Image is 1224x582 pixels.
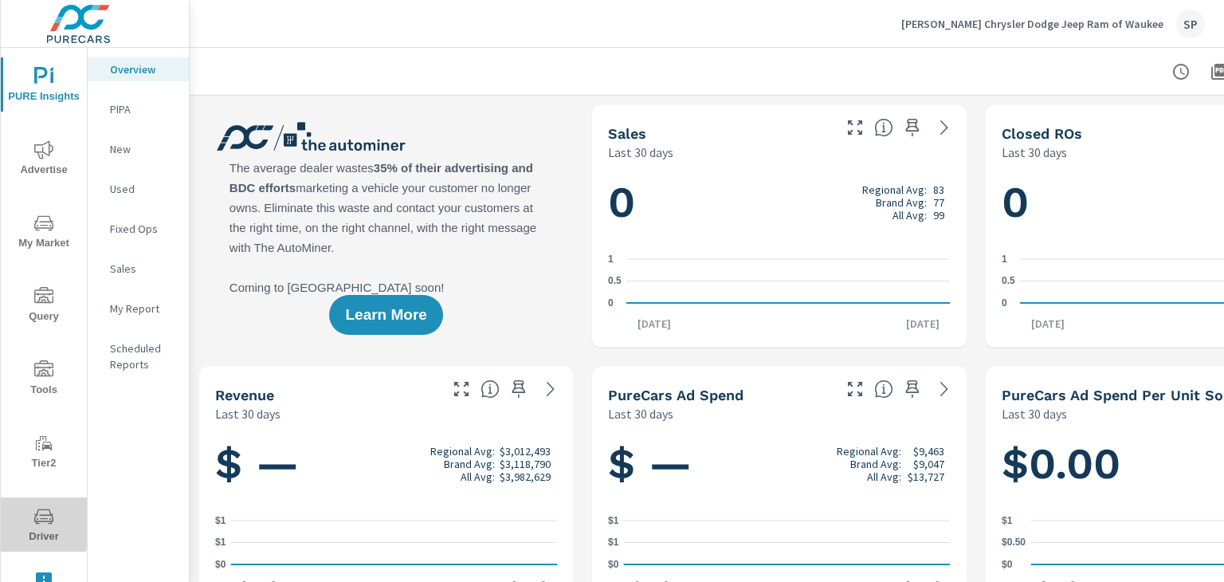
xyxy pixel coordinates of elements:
span: Tools [6,360,82,399]
text: $0.50 [1002,537,1026,549]
h1: 0 [608,175,950,230]
p: Last 30 days [608,404,673,423]
div: Used [88,177,189,201]
text: 0.5 [608,276,622,287]
p: Last 30 days [215,404,280,423]
p: Brand Avg: [444,458,495,470]
p: $9,463 [913,445,944,458]
span: Query [6,287,82,326]
p: 83 [933,183,944,196]
text: 0.5 [1002,276,1015,287]
button: Make Fullscreen [842,376,868,402]
span: Save this to your personalized report [900,115,925,140]
p: $9,047 [913,458,944,470]
span: Save this to your personalized report [506,376,532,402]
h5: Closed ROs [1002,125,1082,142]
button: Make Fullscreen [449,376,474,402]
p: Last 30 days [1002,143,1067,162]
text: 0 [608,297,614,309]
text: $1 [608,537,619,549]
span: Total cost of media for all PureCars channels for the selected dealership group over the selected... [874,379,893,399]
div: Scheduled Reports [88,336,189,376]
p: Regional Avg: [430,445,495,458]
p: Used [110,181,176,197]
p: 99 [933,209,944,222]
text: 1 [608,254,614,265]
p: Overview [110,61,176,77]
span: Save this to your personalized report [900,376,925,402]
p: All Avg: [461,470,495,483]
span: Number of vehicles sold by the dealership over the selected date range. [Source: This data is sou... [874,118,893,137]
h5: PureCars Ad Spend [608,387,743,403]
p: Regional Avg: [837,445,901,458]
span: Total sales revenue over the selected date range. [Source: This data is sourced from the dealer’s... [481,379,500,399]
p: Fixed Ops [110,221,176,237]
button: Make Fullscreen [842,115,868,140]
p: $3,118,790 [500,458,551,470]
text: $0 [215,559,226,570]
span: My Market [6,214,82,253]
span: Advertise [6,140,82,179]
div: Fixed Ops [88,217,189,241]
p: All Avg: [892,209,927,222]
div: New [88,137,189,161]
div: PIPA [88,97,189,121]
p: All Avg: [867,470,901,483]
span: Tier2 [6,434,82,473]
span: Learn More [345,308,426,322]
p: Brand Avg: [876,196,927,209]
p: Sales [110,261,176,277]
h5: Revenue [215,387,274,403]
text: $0 [1002,559,1013,570]
div: Sales [88,257,189,281]
a: See more details in report [932,376,957,402]
a: See more details in report [538,376,563,402]
a: See more details in report [932,115,957,140]
text: $1 [215,515,226,526]
span: Driver [6,507,82,546]
h1: $ — [215,437,557,491]
p: [DATE] [895,316,951,332]
p: My Report [110,301,176,317]
p: New [110,141,176,157]
div: SP [1176,10,1205,38]
button: Learn More [329,295,442,335]
p: PIPA [110,101,176,117]
text: 1 [1002,254,1007,265]
p: 77 [933,196,944,209]
text: $1 [215,537,226,549]
text: $0 [608,559,619,570]
p: Last 30 days [1002,404,1067,423]
p: $3,012,493 [500,445,551,458]
p: [DATE] [626,316,682,332]
text: $1 [608,515,619,526]
text: $1 [1002,515,1013,526]
div: Overview [88,57,189,81]
div: My Report [88,297,189,320]
p: Last 30 days [608,143,673,162]
p: [DATE] [1020,316,1076,332]
p: $13,727 [908,470,944,483]
p: $3,982,629 [500,470,551,483]
h5: Sales [608,125,646,142]
p: Scheduled Reports [110,340,176,372]
h1: $ — [608,437,950,491]
text: 0 [1002,297,1007,309]
p: Regional Avg: [862,183,927,196]
span: PURE Insights [6,67,82,106]
p: Brand Avg: [850,458,901,470]
p: [PERSON_NAME] Chrysler Dodge Jeep Ram of Waukee [901,17,1163,31]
